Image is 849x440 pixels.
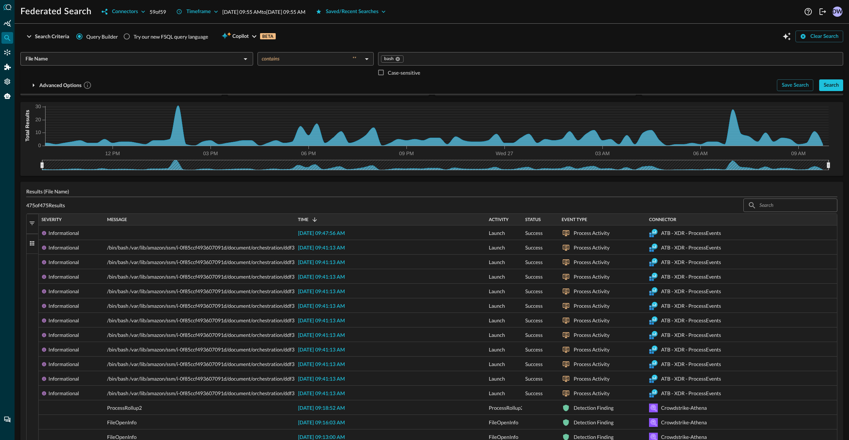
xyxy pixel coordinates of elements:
span: Message [107,217,127,222]
span: /bin/bash /var/lib/amazon/ssm/i-0f85ccf493607091d/document/orchestration/ddf342da-cdd9-4129-af2d-... [107,342,453,357]
svg: Azure Log Analytics [649,316,658,325]
div: Summary Insights [1,17,13,29]
tspan: 0 [38,142,41,148]
div: Detection Finding [574,415,614,430]
span: Launch [489,328,505,342]
div: Search Criteria [35,32,69,41]
tspan: Wed 27 [496,150,513,156]
div: Process Activity [574,226,610,240]
span: Launch [489,240,505,255]
h1: Federated Search [20,6,91,17]
div: Informational [48,386,79,401]
div: Process Activity [574,313,610,328]
div: Save Search [782,81,809,90]
p: BETA [260,33,276,39]
div: ATB - XDR - ProcessEvents [661,284,721,299]
svg: Amazon Athena (for Amazon S3) [649,418,658,427]
svg: Azure Log Analytics [649,374,658,383]
span: Launch [489,313,505,328]
svg: Azure Log Analytics [649,287,658,296]
svg: Azure Log Analytics [649,272,658,281]
div: Process Activity [574,255,610,270]
span: [DATE] 09:41:13 AM [298,318,345,323]
span: FileOpenInfo [489,415,518,430]
span: [DATE] 09:18:52 AM [298,406,345,411]
div: Informational [48,284,79,299]
div: ATB - XDR - ProcessEvents [661,372,721,386]
span: Success [525,255,543,270]
button: CopilotBETA [217,31,280,42]
span: ProcessRollup2 [107,401,142,415]
div: ATB - XDR - ProcessEvents [661,270,721,284]
div: Detection Finding [574,401,614,415]
span: [DATE] 09:41:13 AM [298,304,345,309]
div: Informational [48,226,79,240]
span: /bin/bash /var/lib/amazon/ssm/i-0f85ccf493607091d/document/orchestration/ddf342da-cdd9-4129-af2d-... [107,240,453,255]
span: Launch [489,299,505,313]
div: Search [824,81,839,90]
span: contains [262,55,280,62]
span: Success [525,357,543,372]
span: Success [525,386,543,401]
svg: Azure Log Analytics [649,229,658,237]
div: Process Activity [574,270,610,284]
div: Crowdstrike-Athena [661,415,707,430]
span: Status [525,217,541,222]
span: [DATE] 09:41:13 AM [298,362,345,367]
span: Time [298,217,308,222]
span: Launch [489,342,505,357]
svg: Azure Log Analytics [649,258,658,267]
button: Search Criteria [20,31,74,42]
div: Connectors [1,47,13,58]
div: Informational [48,357,79,372]
p: [DATE] 09:55 AM to [DATE] 09:55 AM [223,8,306,16]
tspan: 09 PM [399,150,414,156]
div: contains [262,55,362,62]
span: [DATE] 09:41:13 AM [298,333,345,338]
button: Open [240,54,251,64]
span: Launch [489,255,505,270]
button: Advanced Options [20,79,96,91]
span: Success [525,372,543,386]
tspan: Total Results [24,110,30,141]
tspan: 03 PM [203,150,218,156]
p: 59 of 59 [150,8,166,16]
div: Informational [48,313,79,328]
div: Timeframe [186,7,211,16]
svg: Azure Log Analytics [649,360,658,369]
span: /bin/bash /var/lib/amazon/ssm/i-0f85ccf493607091d/document/orchestration/ddf342da-cdd9-4129-af2d-... [107,357,453,372]
div: Process Activity [574,299,610,313]
div: ATB - XDR - ProcessEvents [661,328,721,342]
span: Query Builder [86,33,118,40]
button: Open Query Copilot [781,31,793,42]
span: [DATE] 09:41:13 AM [298,245,345,251]
div: Process Activity [574,342,610,357]
p: Results (File Name) [26,188,837,195]
span: Copilot [232,32,249,41]
span: Connector [649,217,676,222]
div: Informational [48,372,79,386]
span: [DATE] 09:16:03 AM [298,420,345,425]
button: Search [819,79,843,91]
div: Process Activity [574,240,610,255]
div: ATB - XDR - ProcessEvents [661,342,721,357]
span: Success [525,299,543,313]
button: Save Search [777,79,813,91]
span: Success [525,270,543,284]
span: [DATE] 09:41:13 AM [298,260,345,265]
span: [DATE] 09:41:13 AM [298,347,345,353]
button: Clear Search [795,31,843,42]
div: ATB - XDR - ProcessEvents [661,357,721,372]
span: Event Type [562,217,587,222]
span: Success [525,342,543,357]
div: Informational [48,240,79,255]
tspan: 06 PM [301,150,316,156]
div: Saved/Recent Searches [326,7,379,16]
div: Advanced Options [39,81,92,90]
p: 475 of 475 Results [26,201,65,209]
div: Try our new FSQL query language [134,33,208,40]
input: Select an Entity [23,54,239,63]
span: Success [525,313,543,328]
svg: Azure Log Analytics [649,389,658,398]
div: Clear Search [810,32,838,41]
